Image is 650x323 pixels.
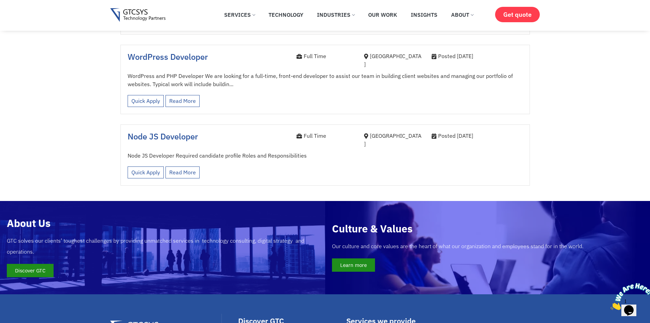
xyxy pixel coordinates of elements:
div: Posted [DATE] [432,132,523,140]
div: GTC solves our clients’ toughest challenges by providing unmatched services in technology consult... [7,235,318,257]
img: Chat attention grabber [3,3,45,30]
div: Our culture and core values are the heart of what our organization and employees stand for in the... [332,241,644,252]
a: Quick Apply [128,95,164,107]
div: [GEOGRAPHIC_DATA] [364,132,421,148]
a: Industries [312,7,360,22]
a: Node JS Developer [128,131,198,142]
div: Full Time [297,132,354,140]
a: Get quote [495,7,540,22]
a: Technology [263,7,308,22]
a: Quick Apply [128,166,164,178]
a: Discover GTC [7,264,54,277]
span: 1 [3,3,5,9]
span: Discover GTC [15,268,45,273]
a: Our Work [363,7,402,22]
p: WordPress and PHP Developer We are looking for a full-time, front-end developer to assist our tea... [128,72,523,88]
a: Insights [406,7,443,22]
a: Read More [165,166,200,178]
a: WordPress Developer [128,51,208,62]
a: Services [219,7,260,22]
a: Learn more [332,258,375,272]
a: About [446,7,478,22]
img: Gtcsys logo [110,8,166,22]
h2: About Us [7,218,318,228]
a: Read More [165,95,200,107]
iframe: chat widget [608,280,650,313]
div: Posted [DATE] [432,52,523,60]
span: Learn more [340,263,367,268]
p: Node JS Developer Required candidate profile Roles and Responsibilities [128,151,523,160]
h2: Culture & Values [332,224,644,234]
span: Get quote [503,11,532,18]
div: Full Time [297,52,354,60]
div: [GEOGRAPHIC_DATA] [364,52,421,68]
